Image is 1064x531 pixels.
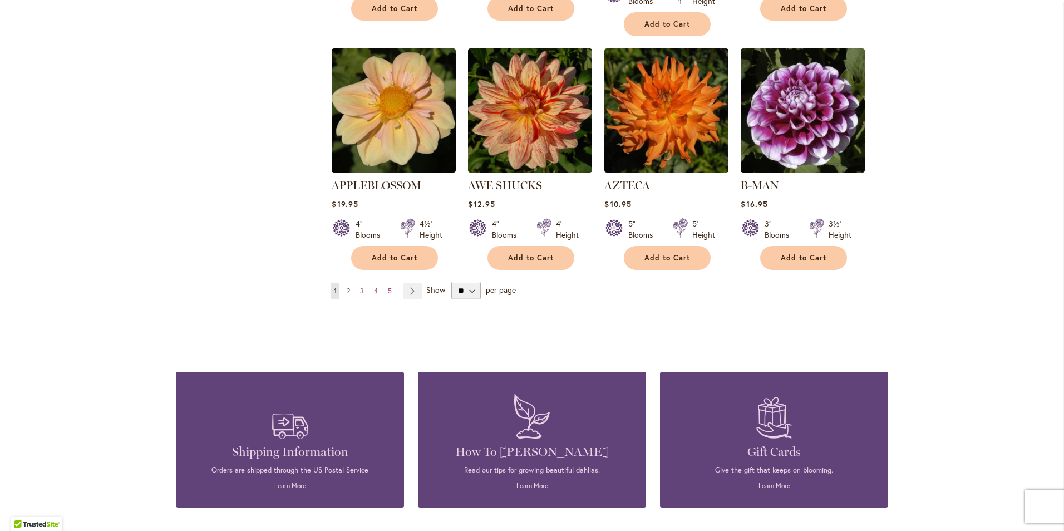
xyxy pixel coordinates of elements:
h4: How To [PERSON_NAME] [435,444,629,460]
span: Add to Cart [508,253,554,263]
button: Add to Cart [351,246,438,270]
a: 3 [357,283,367,299]
span: Show [426,284,445,295]
img: AWE SHUCKS [468,48,592,173]
p: Read our tips for growing beautiful dahlias. [435,465,629,475]
p: Give the gift that keeps on blooming. [677,465,871,475]
a: AWE SHUCKS [468,179,542,192]
div: 4½' Height [420,218,442,240]
span: $10.95 [604,199,631,209]
a: Learn More [516,481,548,490]
a: AZTECA [604,179,650,192]
a: AWE SHUCKS [468,164,592,175]
img: APPLEBLOSSOM [332,48,456,173]
span: 1 [334,287,337,295]
a: AZTECA [604,164,728,175]
div: 3" Blooms [765,218,796,240]
div: 5' Height [692,218,715,240]
iframe: Launch Accessibility Center [8,491,40,523]
span: Add to Cart [372,253,417,263]
button: Add to Cart [624,246,711,270]
span: 3 [360,287,364,295]
span: $16.95 [741,199,767,209]
a: APPLEBLOSSOM [332,179,421,192]
a: B-MAN [741,164,865,175]
div: 3½' Height [829,218,851,240]
a: APPLEBLOSSOM [332,164,456,175]
div: 5" Blooms [628,218,659,240]
span: Add to Cart [644,19,690,29]
span: Add to Cart [644,253,690,263]
a: Learn More [758,481,790,490]
button: Add to Cart [487,246,574,270]
div: 4" Blooms [356,218,387,240]
span: 4 [374,287,378,295]
a: 5 [385,283,395,299]
span: 5 [388,287,392,295]
img: B-MAN [741,48,865,173]
span: Add to Cart [508,4,554,13]
span: $12.95 [468,199,495,209]
p: Orders are shipped through the US Postal Service [193,465,387,475]
span: Add to Cart [372,4,417,13]
h4: Gift Cards [677,444,871,460]
div: 4" Blooms [492,218,523,240]
button: Add to Cart [760,246,847,270]
span: 2 [347,287,350,295]
button: Add to Cart [624,12,711,36]
h4: Shipping Information [193,444,387,460]
a: 2 [344,283,353,299]
a: 4 [371,283,381,299]
span: per page [486,284,516,295]
span: Add to Cart [781,4,826,13]
span: $19.95 [332,199,358,209]
div: 4' Height [556,218,579,240]
img: AZTECA [604,48,728,173]
span: Add to Cart [781,253,826,263]
a: Learn More [274,481,306,490]
a: B-MAN [741,179,779,192]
